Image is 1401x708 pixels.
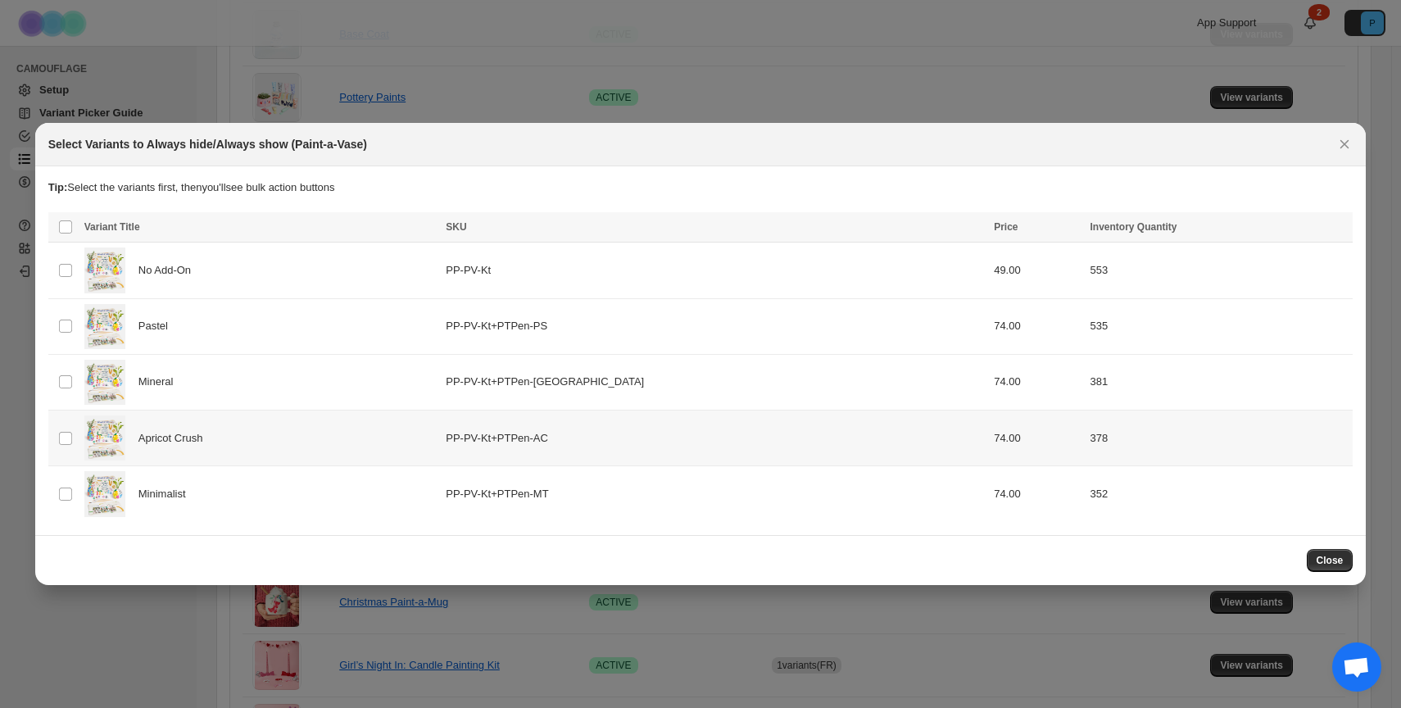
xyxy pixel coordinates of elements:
[441,354,989,410] td: PP-PV-Kt+PTPen-[GEOGRAPHIC_DATA]
[48,136,367,152] h2: Select Variants to Always hide/Always show (Paint-a-Vase)
[441,298,989,354] td: PP-PV-Kt+PTPen-PS
[989,298,1085,354] td: 74.00
[989,354,1085,410] td: 74.00
[441,243,989,298] td: PP-PV-Kt
[989,411,1085,466] td: 74.00
[1090,221,1177,233] span: Inventory Quantity
[989,466,1085,522] td: 74.00
[138,486,195,502] span: Minimalist
[84,247,125,293] img: MainImage_GreyBackground_Paint-a-VaseHighRes_v.jpg
[1086,411,1353,466] td: 378
[441,466,989,522] td: PP-PV-Kt+PTPen-MT
[1086,466,1353,522] td: 352
[1317,554,1344,567] span: Close
[48,179,1353,196] p: Select the variants first, then you'll see bulk action buttons
[84,304,125,349] img: vase_pastel.jpg
[441,411,989,466] td: PP-PV-Kt+PTPen-AC
[84,360,125,405] img: vase_mineral.jpg
[446,221,466,233] span: SKU
[1086,298,1353,354] td: 535
[138,430,212,447] span: Apricot Crush
[138,318,177,334] span: Pastel
[1086,354,1353,410] td: 381
[138,374,182,390] span: Mineral
[994,221,1018,233] span: Price
[1307,549,1353,572] button: Close
[84,471,125,516] img: vase_minimalist.jpg
[1333,133,1356,156] button: Close
[1086,243,1353,298] td: 553
[1332,642,1381,692] div: Open chat
[48,181,68,193] strong: Tip:
[84,221,140,233] span: Variant Title
[989,243,1085,298] td: 49.00
[138,262,200,279] span: No Add-On
[84,415,125,461] img: vase_apricot_crush.jpg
